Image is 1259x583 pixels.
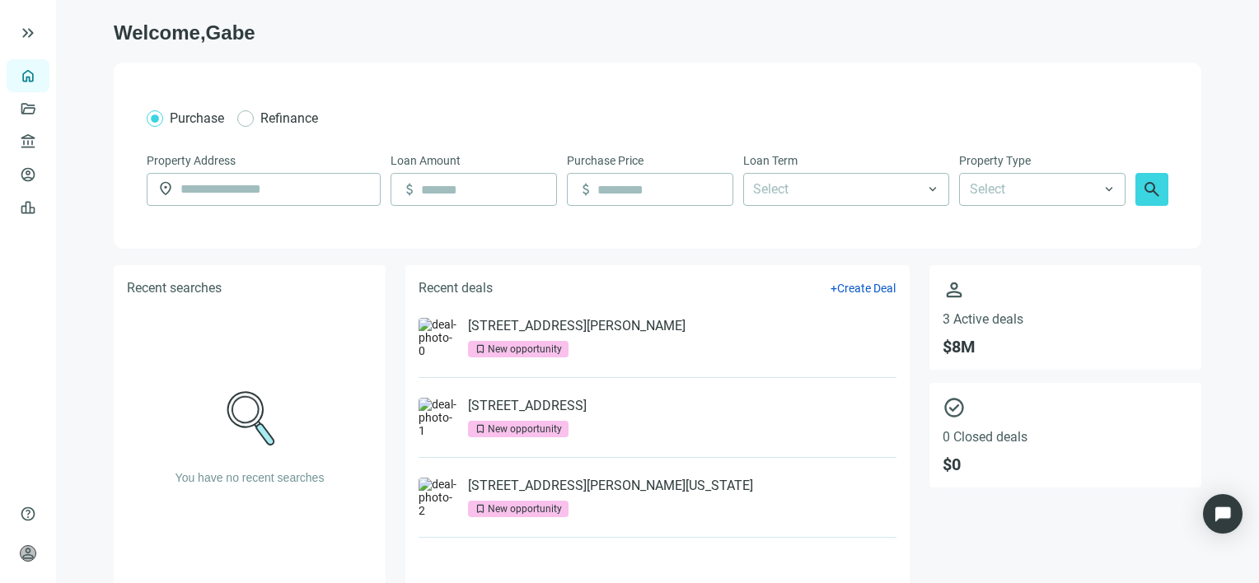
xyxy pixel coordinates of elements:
span: person [20,545,36,562]
h5: Recent deals [419,278,493,298]
span: attach_money [578,181,594,198]
img: deal-photo-1 [419,398,458,437]
div: New opportunity [488,421,562,437]
span: Purchase Price [567,152,644,170]
div: Open Intercom Messenger [1203,494,1243,534]
a: [STREET_ADDRESS] [468,398,587,414]
span: Property Address [147,152,236,170]
img: deal-photo-2 [419,478,458,517]
span: Create Deal [837,282,896,295]
span: bookmark [475,423,486,435]
span: check_circle [943,396,1188,419]
button: +Create Deal [830,281,896,296]
span: + [831,282,837,295]
span: 0 Closed deals [943,429,1188,445]
span: attach_money [401,181,418,198]
span: location_on [157,180,174,197]
div: New opportunity [488,501,562,517]
span: Loan Term [743,152,798,170]
h1: Welcome, Gabe [114,20,1201,46]
button: search [1135,173,1168,206]
span: $ 8M [943,337,1188,357]
a: [STREET_ADDRESS][PERSON_NAME][US_STATE] [468,478,753,494]
span: help [20,506,36,522]
span: $ 0 [943,455,1188,474]
div: New opportunity [488,341,562,357]
h5: Recent searches [127,278,222,298]
button: keyboard_double_arrow_right [18,23,38,43]
span: Property Type [959,152,1031,170]
span: Purchase [170,110,224,126]
span: search [1142,180,1162,199]
span: You have no recent searches [176,471,325,484]
span: 3 Active deals [943,311,1188,327]
img: deal-photo-0 [419,318,458,357]
a: [STREET_ADDRESS][PERSON_NAME] [468,318,686,334]
span: person [943,278,1188,301]
span: bookmark [475,343,486,355]
span: account_balance [20,133,31,150]
span: bookmark [475,503,486,515]
span: Loan Amount [391,152,461,170]
span: Refinance [260,110,318,126]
